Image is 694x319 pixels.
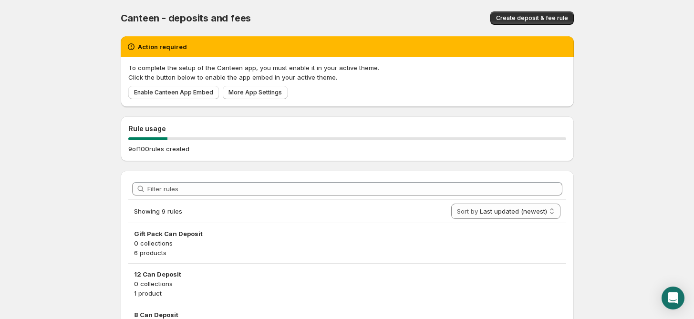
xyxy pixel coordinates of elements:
[134,238,560,248] p: 0 collections
[490,11,574,25] button: Create deposit & fee rule
[128,124,566,134] h2: Rule usage
[134,89,213,96] span: Enable Canteen App Embed
[134,279,560,288] p: 0 collections
[223,86,288,99] a: More App Settings
[134,229,560,238] h3: Gift Pack Can Deposit
[662,287,684,309] div: Open Intercom Messenger
[121,12,251,24] span: Canteen - deposits and fees
[134,207,182,215] span: Showing 9 rules
[128,63,566,72] p: To complete the setup of the Canteen app, you must enable it in your active theme.
[134,288,560,298] p: 1 product
[134,248,560,257] p: 6 products
[228,89,282,96] span: More App Settings
[128,144,189,154] p: 9 of 100 rules created
[134,269,560,279] h3: 12 Can Deposit
[128,86,219,99] a: Enable Canteen App Embed
[147,182,562,196] input: Filter rules
[128,72,566,82] p: Click the button below to enable the app embed in your active theme.
[496,14,568,22] span: Create deposit & fee rule
[138,42,187,51] h2: Action required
